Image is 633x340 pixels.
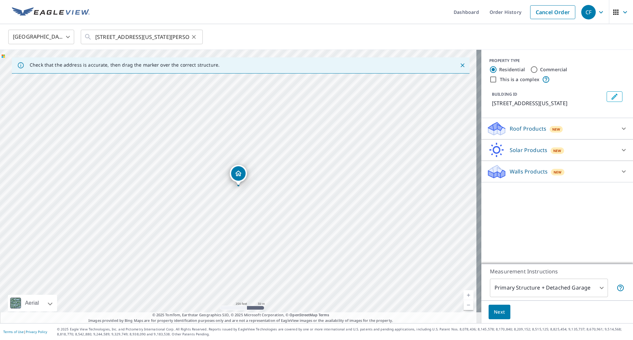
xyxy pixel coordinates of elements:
label: This is a complex [500,76,539,83]
div: Aerial [23,295,41,311]
label: Commercial [540,66,567,73]
div: Aerial [8,295,57,311]
div: Solar ProductsNew [487,142,628,158]
p: Walls Products [510,168,548,175]
a: Current Level 17, Zoom In [464,290,473,300]
p: BUILDING ID [492,91,517,97]
div: Dropped pin, building 1, Residential property, 638 Waters Dr Virginia Beach, VA 23462 [230,165,247,185]
span: New [554,170,562,175]
span: Your report will include the primary structure and a detached garage if one exists. [617,284,624,292]
p: | [3,330,47,334]
a: Terms of Use [3,329,24,334]
img: EV Logo [12,7,90,17]
button: Edit building 1 [607,91,622,102]
span: New [553,148,561,153]
span: Next [494,308,505,316]
p: [STREET_ADDRESS][US_STATE] [492,99,604,107]
input: Search by address or latitude-longitude [95,28,189,46]
div: Roof ProductsNew [487,121,628,137]
span: © 2025 TomTom, Earthstar Geographics SIO, © 2025 Microsoft Corporation, © [152,312,329,318]
span: New [552,127,560,132]
div: Primary Structure + Detached Garage [490,279,608,297]
p: Check that the address is accurate, then drag the marker over the correct structure. [30,62,220,68]
label: Residential [499,66,525,73]
p: Measurement Instructions [490,267,624,275]
button: Clear [189,32,198,42]
a: Terms [318,312,329,317]
div: Walls ProductsNew [487,164,628,179]
a: Cancel Order [530,5,575,19]
div: PROPERTY TYPE [489,58,625,64]
p: © 2025 Eagle View Technologies, Inc. and Pictometry International Corp. All Rights Reserved. Repo... [57,327,630,337]
p: Solar Products [510,146,547,154]
div: [GEOGRAPHIC_DATA] [8,28,74,46]
div: CF [581,5,596,19]
button: Close [458,61,467,70]
a: OpenStreetMap [289,312,317,317]
button: Next [489,305,510,320]
a: Current Level 17, Zoom Out [464,300,473,310]
p: Roof Products [510,125,546,133]
a: Privacy Policy [26,329,47,334]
